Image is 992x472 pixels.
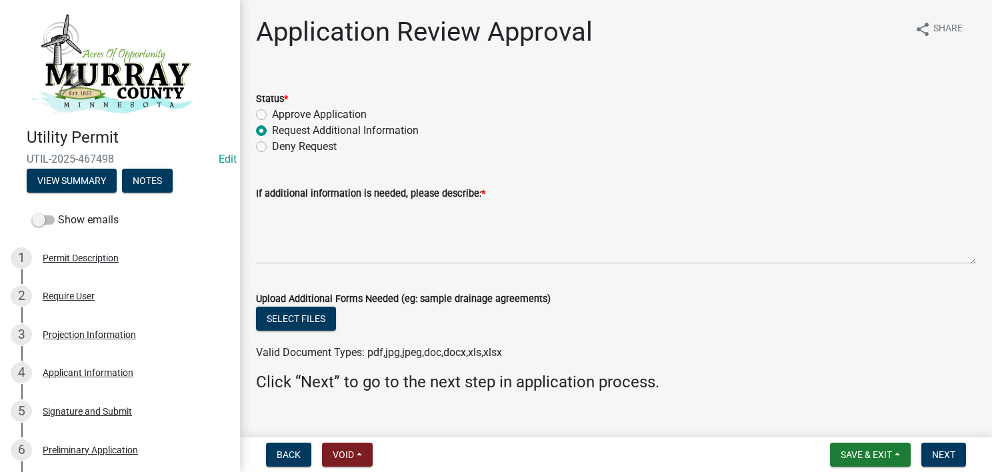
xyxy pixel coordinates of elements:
div: 6 [11,439,32,461]
span: Back [277,449,301,460]
h4: Click “Next” to go to the next step in application process. [256,373,976,392]
wm-modal-confirm: Summary [27,176,117,187]
button: Select files [256,307,336,331]
a: Edit [219,153,237,165]
label: Show emails [32,212,119,228]
button: Back [266,443,311,467]
div: Projection Information [43,330,136,339]
h1: Application Review Approval [256,16,593,48]
button: Notes [122,169,173,193]
label: Deny Request [272,139,337,155]
button: shareShare [904,16,973,42]
span: UTIL-2025-467498 [27,153,213,165]
span: Save & Exit [841,449,892,460]
div: Permit Description [43,253,119,263]
wm-modal-confirm: Notes [122,176,173,187]
div: 1 [11,247,32,269]
label: Request Additional Information [272,123,419,139]
div: Preliminary Application [43,445,138,455]
div: Applicant Information [43,368,133,377]
div: 4 [11,362,32,383]
h4: Utility Permit [27,128,229,147]
div: 3 [11,324,32,345]
label: Approve Application [272,107,367,123]
div: Signature and Submit [43,407,132,416]
button: Void [322,443,373,467]
i: share [915,21,931,37]
span: Share [933,21,963,37]
label: If additional information is needed, please describe: [256,189,485,199]
span: Next [932,449,955,460]
div: 5 [11,401,32,422]
button: Next [921,443,966,467]
div: 2 [11,285,32,307]
div: Require User [43,291,95,301]
label: Status [256,95,288,104]
button: Save & Exit [830,443,911,467]
label: Upload Additional Forms Needed (eg: sample drainage agreements) [256,295,551,304]
wm-modal-confirm: Edit Application Number [219,153,237,165]
span: Void [333,449,354,460]
span: Valid Document Types: pdf,jpg,jpeg,doc,docx,xls,xlsx [256,346,502,359]
button: View Summary [27,169,117,193]
img: Murray County, Minnesota [27,14,192,114]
